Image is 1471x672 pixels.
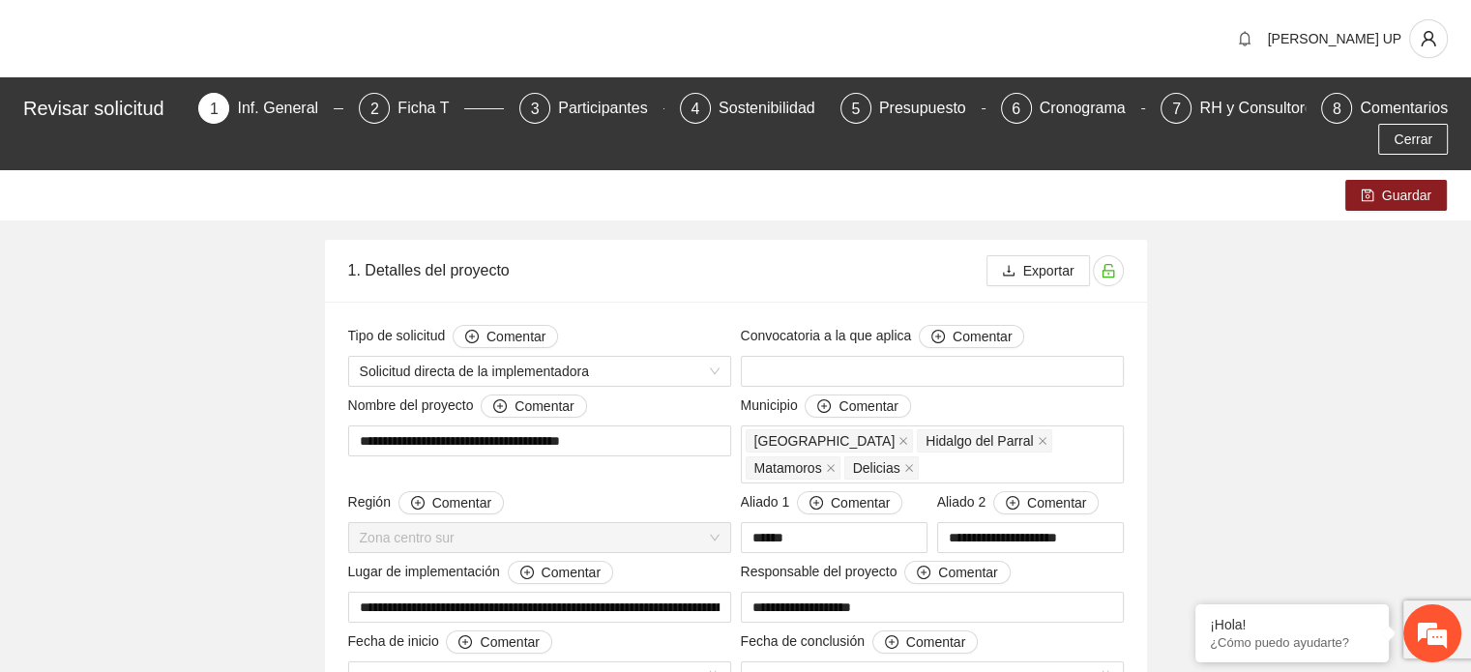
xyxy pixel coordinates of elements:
div: 3Participantes [519,93,664,124]
span: Hidalgo del Parral [926,430,1033,452]
div: 8Comentarios [1321,93,1448,124]
span: Comentar [432,492,491,513]
span: bell [1230,31,1259,46]
span: Exportar [1023,260,1074,281]
span: Solicitud directa de la implementadora [360,357,720,386]
span: plus-circle [809,496,823,511]
span: Fecha de inicio [348,630,552,654]
span: 4 [691,101,700,117]
span: plus-circle [493,399,507,415]
span: plus-circle [520,566,534,581]
div: 4Sostenibilidad [680,93,825,124]
div: ¡Hola! [1210,617,1374,632]
span: Matamoros [746,456,840,480]
span: plus-circle [1006,496,1019,511]
span: close [1038,436,1047,446]
button: bell [1229,23,1260,54]
button: Lugar de implementación [508,561,613,584]
div: Minimizar ventana de chat en vivo [317,10,364,56]
span: 7 [1172,101,1181,117]
button: Aliado 1 [797,491,902,514]
button: downloadExportar [986,255,1090,286]
button: Responsable del proyecto [904,561,1010,584]
span: Nombre del proyecto [348,394,587,418]
span: Lugar de implementación [348,561,613,584]
div: 7RH y Consultores [1161,93,1306,124]
span: Comentar [831,492,890,513]
button: Región [398,491,504,514]
span: Zona centro sur [360,523,720,552]
span: Matamoros [754,457,822,479]
span: Comentar [515,395,574,417]
span: Hidalgo del Parral [917,429,1051,453]
span: Fecha de conclusión [741,630,979,654]
span: download [1002,264,1015,279]
span: Comentar [542,562,601,583]
span: 2 [370,101,379,117]
button: Municipio [805,394,910,418]
div: 5Presupuesto [840,93,986,124]
span: Cerrar [1394,129,1432,150]
div: Cronograma [1040,93,1141,124]
button: saveGuardar [1345,180,1447,211]
button: Convocatoria a la que aplica [919,325,1024,348]
span: close [826,463,836,473]
span: Estamos en línea. [112,223,267,419]
span: 8 [1333,101,1341,117]
div: 1Inf. General [198,93,343,124]
div: RH y Consultores [1199,93,1336,124]
span: plus-circle [917,566,930,581]
div: Chatee con nosotros ahora [101,99,325,124]
button: Nombre del proyecto [481,394,586,418]
div: 6Cronograma [1001,93,1146,124]
div: 2Ficha T [359,93,504,124]
span: Comentar [1027,492,1086,513]
span: Delicias [853,457,900,479]
span: 1 [210,101,219,117]
span: Responsable del proyecto [741,561,1011,584]
span: plus-circle [817,399,831,415]
div: Ficha T [397,93,464,124]
p: ¿Cómo puedo ayudarte? [1210,635,1374,650]
div: Participantes [558,93,663,124]
span: Comentar [938,562,997,583]
span: plus-circle [465,330,479,345]
span: plus-circle [885,635,898,651]
span: Comentar [953,326,1012,347]
button: Cerrar [1378,124,1448,155]
div: Presupuesto [879,93,982,124]
span: Convocatoria a la que aplica [741,325,1025,348]
div: Sostenibilidad [719,93,831,124]
span: close [898,436,908,446]
div: Inf. General [237,93,334,124]
button: user [1409,19,1448,58]
span: [PERSON_NAME] UP [1268,31,1401,46]
div: Revisar solicitud [23,93,187,124]
textarea: Escriba su mensaje y pulse “Intro” [10,458,368,526]
span: Municipio [741,394,911,418]
button: Tipo de solicitud [453,325,558,348]
span: [GEOGRAPHIC_DATA] [754,430,896,452]
span: Aliado 1 [741,491,903,514]
span: Chihuahua [746,429,914,453]
span: close [904,463,914,473]
span: 3 [531,101,540,117]
span: Guardar [1382,185,1431,206]
span: Comentar [486,326,545,347]
span: user [1410,30,1447,47]
span: Comentar [906,631,965,653]
span: Comentar [480,631,539,653]
button: Fecha de conclusión [872,630,978,654]
span: unlock [1094,263,1123,278]
div: 1. Detalles del proyecto [348,243,986,298]
span: plus-circle [411,496,425,511]
span: 5 [851,101,860,117]
span: plus-circle [931,330,945,345]
div: Comentarios [1360,93,1448,124]
span: Tipo de solicitud [348,325,559,348]
span: Aliado 2 [937,491,1100,514]
span: Región [348,491,505,514]
button: unlock [1093,255,1124,286]
span: Comentar [838,395,897,417]
span: save [1361,189,1374,204]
